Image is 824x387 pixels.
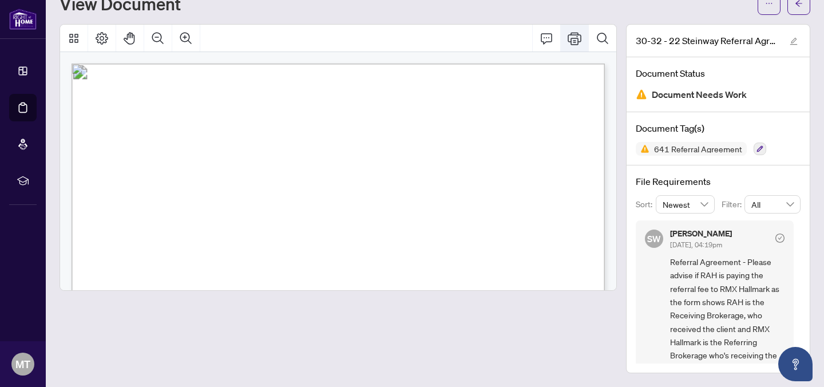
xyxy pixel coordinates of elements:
[636,34,779,48] span: 30-32 - 22 Steinway Referral Agreement.pdf
[15,356,30,372] span: MT
[775,234,785,243] span: check-circle
[790,37,798,45] span: edit
[636,66,801,80] h4: Document Status
[647,232,661,246] span: SW
[670,240,722,249] span: [DATE], 04:19pm
[652,87,747,102] span: Document Needs Work
[649,145,747,153] span: 641 Referral Agreement
[751,196,794,213] span: All
[636,198,656,211] p: Sort:
[663,196,708,213] span: Newest
[636,175,801,188] h4: File Requirements
[636,121,801,135] h4: Document Tag(s)
[722,198,744,211] p: Filter:
[636,142,649,156] img: Status Icon
[9,9,37,30] img: logo
[670,230,732,238] h5: [PERSON_NAME]
[636,89,647,100] img: Document Status
[778,347,813,381] button: Open asap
